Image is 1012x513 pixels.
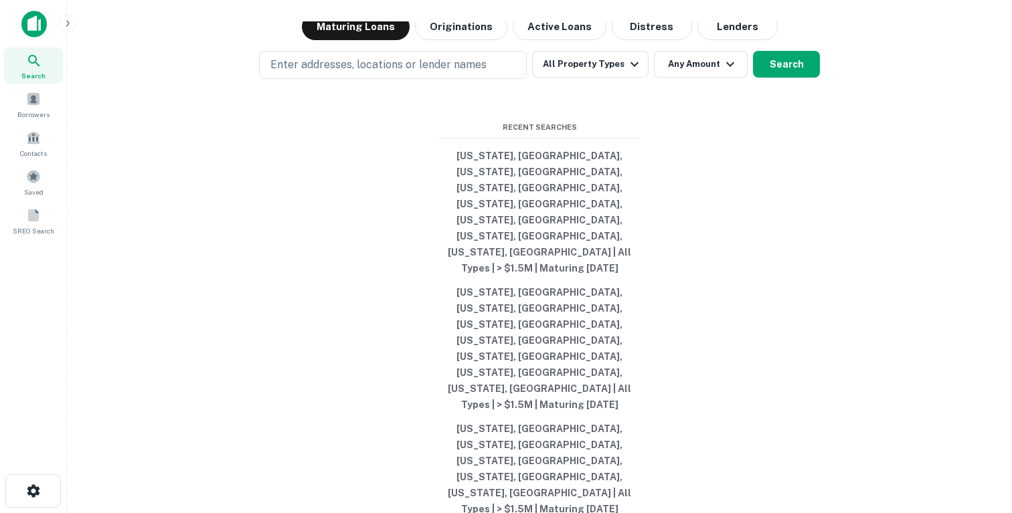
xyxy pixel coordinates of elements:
[24,187,44,197] span: Saved
[4,47,63,84] a: Search
[4,203,63,239] a: SREO Search
[612,13,692,40] button: Search distressed loans with lien and other non-mortgage details.
[439,280,640,417] button: [US_STATE], [GEOGRAPHIC_DATA], [US_STATE], [GEOGRAPHIC_DATA], [US_STATE], [GEOGRAPHIC_DATA], [US_...
[439,144,640,280] button: [US_STATE], [GEOGRAPHIC_DATA], [US_STATE], [GEOGRAPHIC_DATA], [US_STATE], [GEOGRAPHIC_DATA], [US_...
[13,225,54,236] span: SREO Search
[439,122,640,133] span: Recent Searches
[17,109,50,120] span: Borrowers
[21,11,47,37] img: capitalize-icon.png
[697,13,778,40] button: Lenders
[4,86,63,122] a: Borrowers
[302,13,410,40] button: Maturing Loans
[20,148,47,159] span: Contacts
[753,51,820,78] button: Search
[270,57,487,73] p: Enter addresses, locations or lender names
[4,125,63,161] a: Contacts
[415,13,507,40] button: Originations
[945,406,1012,470] iframe: Chat Widget
[654,51,748,78] button: Any Amount
[4,164,63,200] a: Saved
[513,13,606,40] button: Active Loans
[21,70,46,81] span: Search
[259,51,527,79] button: Enter addresses, locations or lender names
[532,51,649,78] button: All Property Types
